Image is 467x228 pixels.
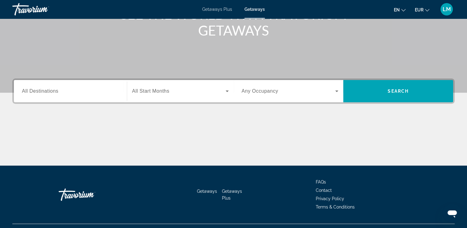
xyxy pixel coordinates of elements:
[316,196,344,201] a: Privacy Policy
[244,7,265,12] a: Getaways
[316,205,355,209] a: Terms & Conditions
[242,88,278,94] span: Any Occupancy
[316,179,326,184] a: FAQs
[442,203,462,223] iframe: Bouton de lancement de la fenêtre de messagerie
[14,80,453,102] div: Search widget
[394,7,400,12] span: en
[415,7,423,12] span: EUR
[316,188,332,193] a: Contact
[197,189,217,194] a: Getaways
[12,1,74,17] a: Travorium
[202,7,232,12] a: Getaways Plus
[118,6,349,38] h1: SEE THE WORLD WITH TRAVORIUM GETAWAYS
[388,89,409,94] span: Search
[415,5,429,14] button: Change currency
[59,185,120,204] a: Travorium
[394,5,406,14] button: Change language
[343,80,453,102] button: Search
[222,189,242,201] a: Getaways Plus
[439,3,455,16] button: User Menu
[22,88,58,94] span: All Destinations
[443,6,451,12] span: LM
[132,88,169,94] span: All Start Months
